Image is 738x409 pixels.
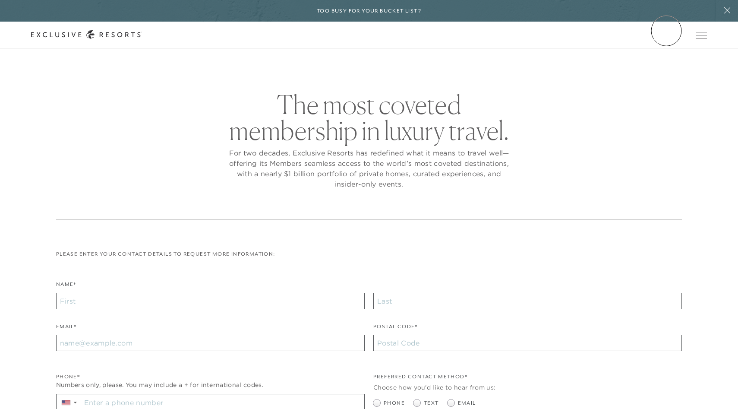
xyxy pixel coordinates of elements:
[424,399,439,407] span: Text
[384,399,405,407] span: Phone
[458,399,476,407] span: Email
[56,373,365,381] div: Phone*
[373,383,682,392] div: Choose how you'd like to hear from us:
[696,32,707,38] button: Open navigation
[73,400,78,405] span: ▼
[373,335,682,351] input: Postal Code
[373,373,467,385] legend: Preferred Contact Method*
[227,92,511,143] h2: The most coveted membership in luxury travel.
[227,148,511,189] p: For two decades, Exclusive Resorts has redefined what it means to travel well—offering its Member...
[56,323,76,335] label: Email*
[56,335,365,351] input: name@example.com
[373,293,682,309] input: Last
[56,250,682,258] p: Please enter your contact details to request more information:
[373,323,418,335] label: Postal Code*
[56,280,76,293] label: Name*
[317,7,421,15] h6: Too busy for your bucket list?
[56,293,365,309] input: First
[56,380,365,390] div: Numbers only, please. You may include a + for international codes.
